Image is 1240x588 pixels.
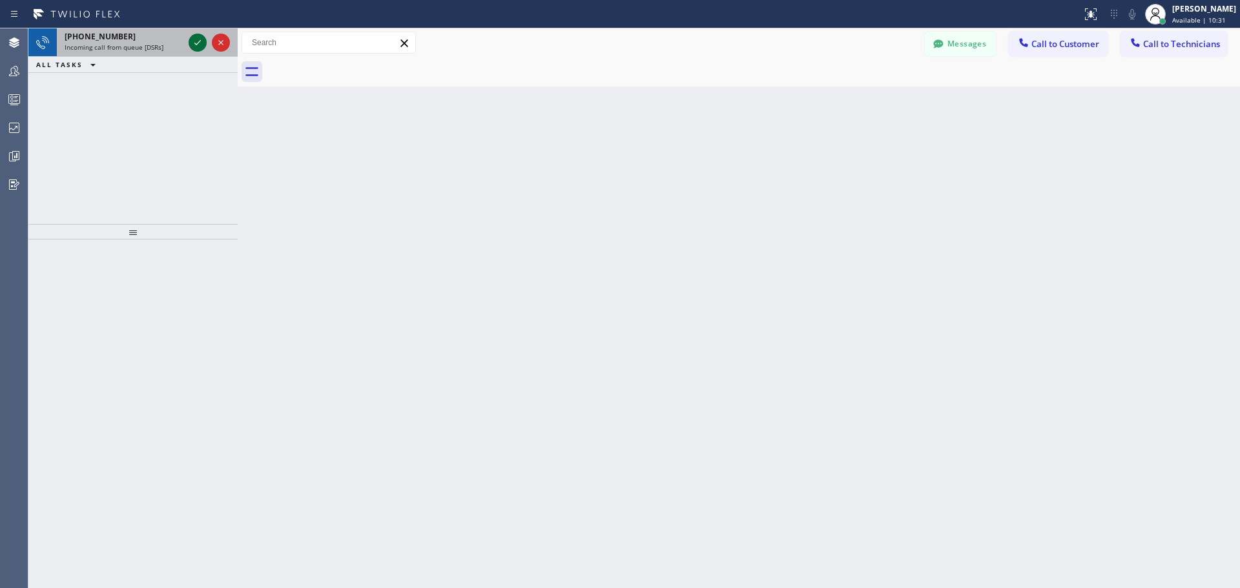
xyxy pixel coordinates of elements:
div: [PERSON_NAME] [1172,3,1236,14]
button: Call to Customer [1009,32,1108,56]
button: Mute [1123,5,1141,23]
button: Messages [925,32,996,56]
span: [PHONE_NUMBER] [65,31,136,42]
span: Call to Technicians [1143,38,1220,50]
button: Reject [212,34,230,52]
span: Available | 10:31 [1172,15,1226,25]
button: Call to Technicians [1121,32,1227,56]
button: ALL TASKS [28,57,108,72]
input: Search [242,32,415,53]
button: Accept [189,34,207,52]
span: Incoming call from queue [DSRs] [65,43,163,52]
span: Call to Customer [1031,38,1099,50]
span: ALL TASKS [36,60,83,69]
